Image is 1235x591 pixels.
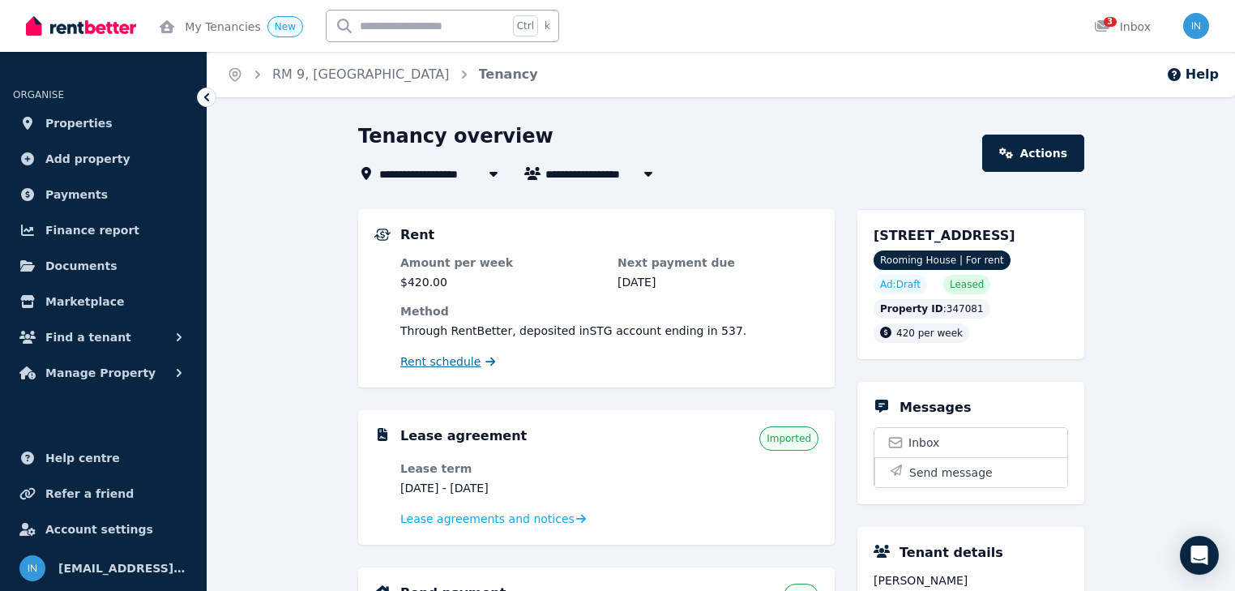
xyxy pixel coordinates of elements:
[275,21,296,32] span: New
[908,435,939,451] span: Inbox
[400,353,496,370] a: Rent schedule
[1180,536,1219,575] div: Open Intercom Messenger
[896,328,963,339] span: 420 per week
[874,457,1067,487] button: Send message
[13,143,194,175] a: Add property
[13,442,194,474] a: Help centre
[400,303,818,319] dt: Method
[874,228,1015,243] span: [STREET_ADDRESS]
[400,460,601,477] dt: Lease term
[950,278,984,291] span: Leased
[874,428,1067,457] a: Inbox
[1104,17,1117,27] span: 3
[400,353,481,370] span: Rent schedule
[400,426,527,446] h5: Lease agreement
[400,511,575,527] span: Lease agreements and notices
[45,363,156,383] span: Manage Property
[1183,13,1209,39] img: info@museliving.com.au
[45,520,153,539] span: Account settings
[13,178,194,211] a: Payments
[26,14,136,38] img: RentBetter
[900,398,971,418] h5: Messages
[45,328,131,347] span: Find a tenant
[13,250,194,282] a: Documents
[880,302,943,315] span: Property ID
[874,572,1068,589] span: [PERSON_NAME]
[374,229,391,241] img: Rental Payments
[874,251,1011,270] span: Rooming House | For rent
[45,113,113,133] span: Properties
[900,543,1003,563] h5: Tenant details
[400,255,601,271] dt: Amount per week
[207,52,558,97] nav: Breadcrumb
[13,285,194,318] a: Marketplace
[400,480,601,496] dd: [DATE] - [DATE]
[13,214,194,246] a: Finance report
[513,15,538,36] span: Ctrl
[479,66,538,82] a: Tenancy
[617,274,818,290] dd: [DATE]
[13,513,194,546] a: Account settings
[13,107,194,139] a: Properties
[400,225,434,245] h5: Rent
[45,448,120,468] span: Help centre
[982,135,1084,172] a: Actions
[1166,65,1219,84] button: Help
[767,432,811,445] span: Imported
[400,274,601,290] dd: $420.00
[13,89,64,101] span: ORGANISE
[400,324,746,337] span: Through RentBetter , deposited in STG account ending in 537 .
[13,357,194,389] button: Manage Property
[45,292,124,311] span: Marketplace
[617,255,818,271] dt: Next payment due
[272,66,450,82] a: RM 9, [GEOGRAPHIC_DATA]
[19,555,45,581] img: info@museliving.com.au
[45,221,139,240] span: Finance report
[358,123,553,149] h1: Tenancy overview
[58,559,187,578] span: [EMAIL_ADDRESS][DOMAIN_NAME]
[13,478,194,510] a: Refer a friend
[45,185,108,204] span: Payments
[45,484,134,503] span: Refer a friend
[909,465,993,481] span: Send message
[45,256,118,276] span: Documents
[545,19,550,32] span: k
[13,321,194,353] button: Find a tenant
[880,278,921,291] span: Ad: Draft
[874,299,990,319] div: : 347081
[45,149,130,169] span: Add property
[1094,19,1151,35] div: Inbox
[400,511,586,527] a: Lease agreements and notices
